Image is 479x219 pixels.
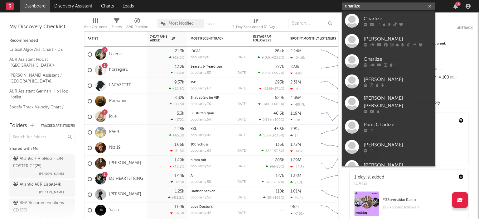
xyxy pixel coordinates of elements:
[318,109,346,125] svg: Chart title
[170,102,184,106] div: +13.5 %
[191,118,211,121] div: popularity: 54
[170,211,184,215] div: -16.3 %
[275,80,284,84] div: 293k
[191,174,247,178] div: Air
[272,87,283,91] span: +27.1 %
[191,37,237,40] div: Most Recent Track
[318,202,346,218] svg: Chart title
[13,181,61,188] div: Atlantic A&R Liste ( 144 )
[174,127,184,131] div: 2.28k
[170,149,184,153] div: -31.8 %
[276,189,284,193] div: 110k
[9,56,69,69] a: A&R Assistant Hotlist ([GEOGRAPHIC_DATA])
[275,65,284,69] div: 277k
[449,76,457,79] span: 0 %
[9,46,69,53] a: Critical Algo/Viral Chart - DE
[175,49,184,53] div: 21.3k
[364,76,432,83] div: [PERSON_NAME]
[259,133,284,137] div: ( )
[364,15,432,22] div: Charlize
[266,164,284,169] div: ( )
[191,190,215,193] a: Haifischbecken
[9,145,75,153] div: Shared with Me
[236,71,247,75] div: [DATE]
[290,49,302,53] div: 2.24M
[236,212,247,215] div: [DATE]
[267,196,271,200] span: 59
[354,181,386,187] div: [DATE]
[9,180,75,197] a: Atlantic A&R Liste(144)[PERSON_NAME]
[236,180,247,184] div: [DATE]
[262,180,284,184] div: ( )
[39,188,64,196] span: [PERSON_NAME]
[290,80,301,84] div: 2.31M
[262,72,270,75] span: 2.25k
[191,87,211,90] div: popularity: 67
[88,37,134,40] div: Artist
[174,158,184,162] div: 1.49k
[290,149,302,153] div: -60k
[109,192,141,197] a: [PERSON_NAME]
[191,65,223,69] a: Seasalt & Teardrops
[13,155,70,170] div: Atlantic / HipHop - ON ROSTER CE ( 25 )
[236,87,247,90] div: [DATE]
[263,87,271,91] span: -266
[191,149,211,153] div: popularity: 60
[318,171,346,187] svg: Chart title
[290,112,301,116] div: 1.19M
[236,102,247,106] div: [DATE]
[272,56,283,60] span: +23.2 %
[112,23,122,31] div: Filters
[171,180,184,184] div: -12.3 %
[174,174,184,178] div: 1.44k
[236,196,247,199] div: [DATE]
[191,71,211,75] div: popularity: 53
[169,133,184,137] div: +65.3 %
[263,118,271,122] span: 2.14k
[109,67,128,73] a: horsegiirL
[174,143,184,147] div: 1.66k
[382,196,463,204] div: # 38 on makko Radio
[150,35,170,42] span: 7-Day Fans Added
[177,112,184,116] div: 5.3k
[455,2,461,6] div: 16
[342,137,435,157] a: [PERSON_NAME]
[431,65,473,74] div: --
[364,121,432,128] div: Paris Charlize
[342,117,435,137] a: Paris Charlize
[318,156,346,171] svg: Chart title
[290,102,305,107] div: -89.7k
[236,165,247,168] div: [DATE]
[273,150,283,153] span: -57.5 %
[174,205,184,209] div: 1.09k
[9,154,75,179] a: Atlantic / HipHop - ON ROSTER CE(25)[PERSON_NAME]
[191,81,196,84] a: 15P
[364,35,432,43] div: [PERSON_NAME]
[39,170,64,178] span: [PERSON_NAME]
[174,96,184,100] div: 8.32k
[191,205,213,209] a: Love Doctor's
[191,180,211,184] div: popularity: 58
[175,65,184,69] div: 12.2k
[259,118,284,122] div: ( )
[109,130,119,135] a: PA69
[364,55,432,63] div: Charlize
[272,181,283,184] span: -7.97 %
[342,92,435,117] a: [PERSON_NAME] [PERSON_NAME]
[191,127,197,131] a: XXL
[191,102,211,106] div: popularity: 76
[175,189,184,193] div: 1.25k
[275,143,284,147] div: 136k
[258,102,284,106] div: ( )
[191,143,209,146] a: 100 Schuss
[274,127,284,131] div: 45.6k
[191,134,211,137] div: popularity: 49
[457,25,473,31] button: Untrack
[290,165,304,169] div: -12.8k
[9,104,69,117] a: Spotify Track Velocity Chart / DE
[109,161,141,166] a: [PERSON_NAME]
[236,149,247,153] div: [DATE]
[258,55,284,60] div: ( )
[271,103,283,106] span: +14.9 %
[169,55,184,60] div: +19.6 %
